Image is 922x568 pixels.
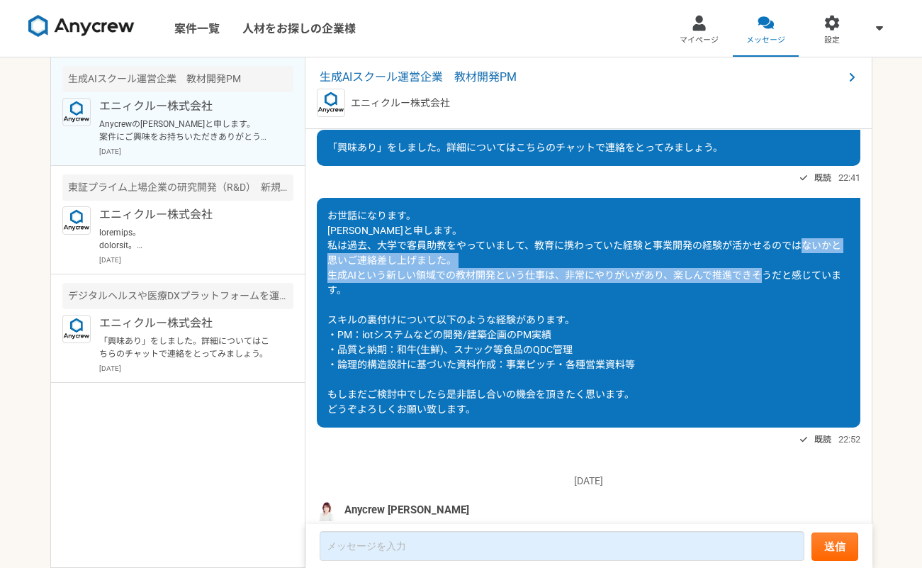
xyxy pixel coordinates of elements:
[99,206,274,223] p: エニィクルー株式会社
[99,335,274,360] p: 「興味あり」をしました。詳細についてはこちらのチャットで連絡をとってみましょう。
[814,169,831,186] span: 既読
[317,500,338,521] img: %E5%90%8D%E7%A7%B0%E6%9C%AA%E8%A8%AD%E5%AE%9A%E3%81%AE%E3%83%87%E3%82%B6%E3%82%A4%E3%83%B3__3_.png
[99,255,293,265] p: [DATE]
[62,174,293,201] div: 東証プライム上場企業の研究開発（R&D） 新規事業開発
[62,206,91,235] img: logo_text_blue_01.png
[814,431,831,448] span: 既読
[99,98,274,115] p: エニィクルー株式会社
[62,315,91,343] img: logo_text_blue_01.png
[811,533,858,561] button: 送信
[99,146,293,157] p: [DATE]
[327,142,723,153] span: 「興味あり」をしました。詳細についてはこちらのチャットで連絡をとってみましょう。
[746,35,785,46] span: メッセージ
[317,89,345,117] img: logo_text_blue_01.png
[99,226,274,252] p: loremips。 dolorsit。 ametcons(adipisc elitse)doeius、temporincididuntutlaboreetdoloremagnaaliqua。 e...
[62,283,293,309] div: デジタルヘルスや医療DXプラットフォームを運営企業：COOサポート（事業企画）
[680,35,719,46] span: マイページ
[351,96,450,111] p: エニィクルー株式会社
[99,315,274,332] p: エニィクルー株式会社
[320,69,843,86] span: 生成AIスクール運営企業 教材開発PM
[99,118,274,143] p: Anycrewの[PERSON_NAME]と申します。 案件にご興味をお持ちいただきありがとうございます。 ご経歴についてもご記載いただきありがとうございます。一度、オンライン面談にて、案件のご...
[327,210,841,415] span: お世話になります。 [PERSON_NAME]と申します。 私は過去、大学で客員助教をやっていまして、教育に携わっていた経験と事業開発の経験が活かせるのではないかと思いご連絡差し上げました。 生...
[62,98,91,126] img: logo_text_blue_01.png
[62,66,293,92] div: 生成AIスクール運営企業 教材開発PM
[838,171,860,184] span: 22:41
[344,502,469,518] span: Anycrew [PERSON_NAME]
[824,35,840,46] span: 設定
[28,15,135,38] img: 8DqYSo04kwAAAAASUVORK5CYII=
[838,433,860,446] span: 22:52
[99,363,293,374] p: [DATE]
[317,474,860,489] p: [DATE]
